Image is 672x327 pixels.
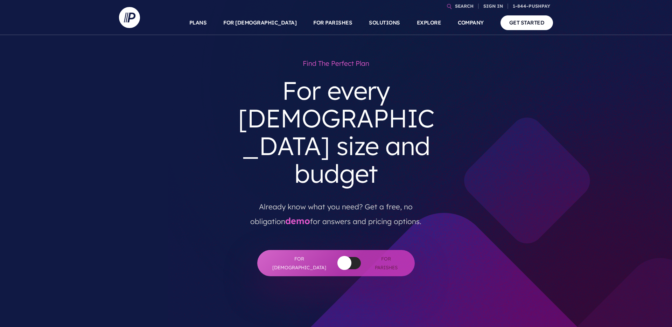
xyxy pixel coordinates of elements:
[500,15,553,30] a: GET STARTED
[230,71,442,193] h3: For every [DEMOGRAPHIC_DATA] size and budget
[271,255,327,272] span: For [DEMOGRAPHIC_DATA]
[417,11,441,35] a: EXPLORE
[189,11,207,35] a: PLANS
[223,11,296,35] a: FOR [DEMOGRAPHIC_DATA]
[313,11,352,35] a: FOR PARISHES
[230,56,442,71] h1: Find the perfect plan
[236,193,436,229] p: Already know what you need? Get a free, no obligation for answers and pricing options.
[369,11,400,35] a: SOLUTIONS
[285,215,310,226] a: demo
[458,11,484,35] a: COMPANY
[371,255,401,272] span: For Parishes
